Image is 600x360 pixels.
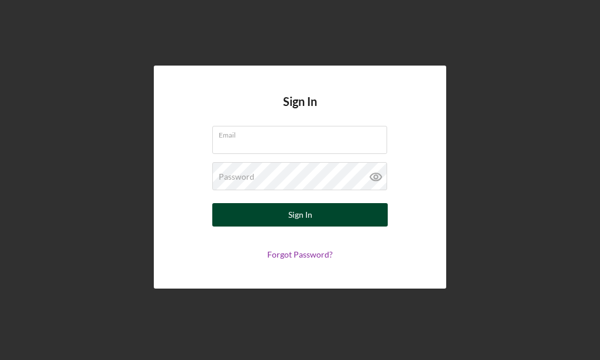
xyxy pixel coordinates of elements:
div: Sign In [288,203,312,227]
button: Sign In [212,203,388,227]
label: Email [219,126,387,139]
h4: Sign In [283,95,317,126]
a: Forgot Password? [267,249,333,259]
label: Password [219,172,254,181]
